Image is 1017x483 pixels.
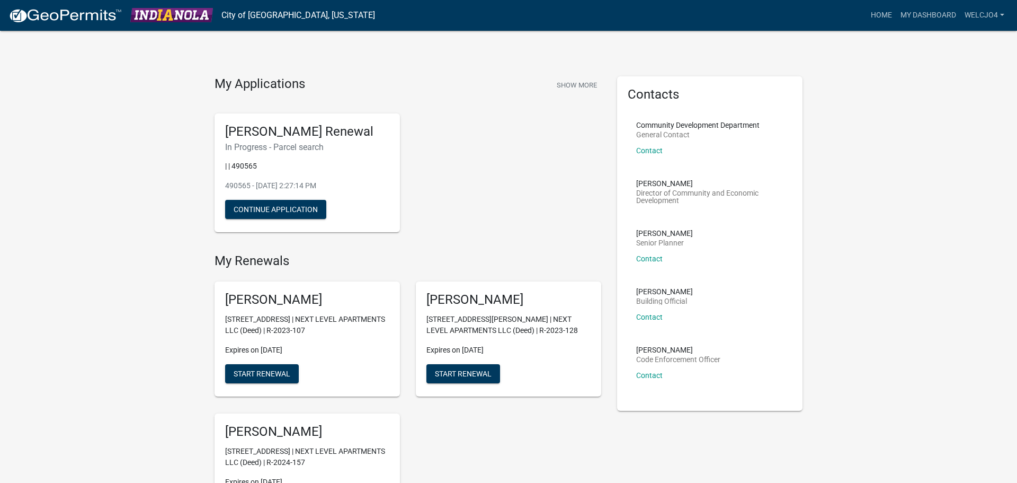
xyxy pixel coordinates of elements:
span: Start Renewal [234,370,290,378]
p: [STREET_ADDRESS][PERSON_NAME] | NEXT LEVEL APARTMENTS LLC (Deed) | R-2023-128 [426,314,591,336]
a: Contact [636,371,663,380]
a: Contact [636,313,663,321]
h6: In Progress - Parcel search [225,142,389,152]
button: Show More [552,76,601,94]
p: [PERSON_NAME] [636,230,693,237]
span: Start Renewal [435,370,492,378]
p: Expires on [DATE] [426,345,591,356]
p: [STREET_ADDRESS] | NEXT LEVEL APARTMENTS LLC (Deed) | R-2024-157 [225,446,389,468]
a: My Dashboard [896,5,960,25]
p: [PERSON_NAME] [636,346,720,354]
img: City of Indianola, Iowa [130,8,213,22]
p: Building Official [636,297,693,305]
button: Continue Application [225,200,326,219]
p: Expires on [DATE] [225,345,389,356]
h5: [PERSON_NAME] [225,424,389,440]
h5: [PERSON_NAME] [426,292,591,308]
p: [PERSON_NAME] [636,288,693,295]
p: Code Enforcement Officer [636,356,720,363]
p: Director of Community and Economic Development [636,189,783,204]
button: Start Renewal [426,364,500,383]
p: Senior Planner [636,239,693,247]
h5: [PERSON_NAME] Renewal [225,124,389,139]
p: [STREET_ADDRESS] | NEXT LEVEL APARTMENTS LLC (Deed) | R-2023-107 [225,314,389,336]
p: [PERSON_NAME] [636,180,783,187]
p: General Contact [636,131,760,138]
button: Start Renewal [225,364,299,383]
a: welcjo4 [960,5,1009,25]
a: Contact [636,146,663,155]
h5: Contacts [628,87,792,102]
a: Home [867,5,896,25]
p: Community Development Department [636,121,760,129]
p: | | 490565 [225,161,389,172]
h5: [PERSON_NAME] [225,292,389,308]
a: Contact [636,254,663,263]
a: City of [GEOGRAPHIC_DATA], [US_STATE] [221,6,375,24]
p: 490565 - [DATE] 2:27:14 PM [225,180,389,191]
h4: My Applications [215,76,305,92]
h4: My Renewals [215,253,601,269]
